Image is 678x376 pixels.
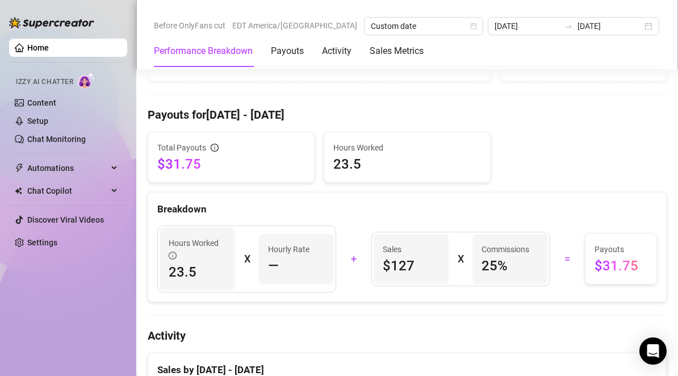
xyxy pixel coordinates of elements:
input: Start date [495,20,559,32]
span: $31.75 [595,257,647,275]
span: Hours Worked [333,141,481,154]
span: Hours Worked [169,237,226,262]
h4: Activity [148,328,667,344]
span: 23.5 [333,155,481,173]
div: Payouts [271,44,304,58]
img: AI Chatter [78,72,95,89]
img: logo-BBDzfeDw.svg [9,17,94,28]
span: Automations [27,159,108,177]
span: $127 [383,257,440,275]
span: Custom date [371,18,476,35]
span: Payouts [595,243,647,256]
span: EDT America/[GEOGRAPHIC_DATA] [232,17,357,34]
span: calendar [470,23,477,30]
span: $31.75 [157,155,305,173]
div: Open Intercom Messenger [639,337,667,365]
div: + [343,250,365,268]
a: Setup [27,116,48,126]
span: to [564,22,573,31]
div: X [244,250,250,268]
a: Discover Viral Videos [27,215,104,224]
span: Before OnlyFans cut [154,17,225,34]
span: 23.5 [169,263,226,281]
a: Content [27,98,56,107]
div: Breakdown [157,202,657,217]
span: Chat Copilot [27,182,108,200]
div: X [458,250,463,268]
h4: Payouts for [DATE] - [DATE] [148,107,667,123]
span: Sales [383,243,440,256]
span: info-circle [211,144,219,152]
div: Performance Breakdown [154,44,253,58]
div: Sales Metrics [370,44,424,58]
span: info-circle [169,252,177,260]
img: Chat Copilot [15,187,22,195]
span: swap-right [564,22,573,31]
div: = [557,250,579,268]
span: thunderbolt [15,164,24,173]
span: Total Payouts [157,141,206,154]
article: Commissions [482,243,529,256]
a: Chat Monitoring [27,135,86,144]
a: Settings [27,238,57,247]
div: Activity [322,44,351,58]
span: Izzy AI Chatter [16,77,73,87]
article: Hourly Rate [268,243,309,256]
span: — [268,257,279,275]
span: 25 % [482,257,539,275]
a: Home [27,43,49,52]
input: End date [577,20,642,32]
